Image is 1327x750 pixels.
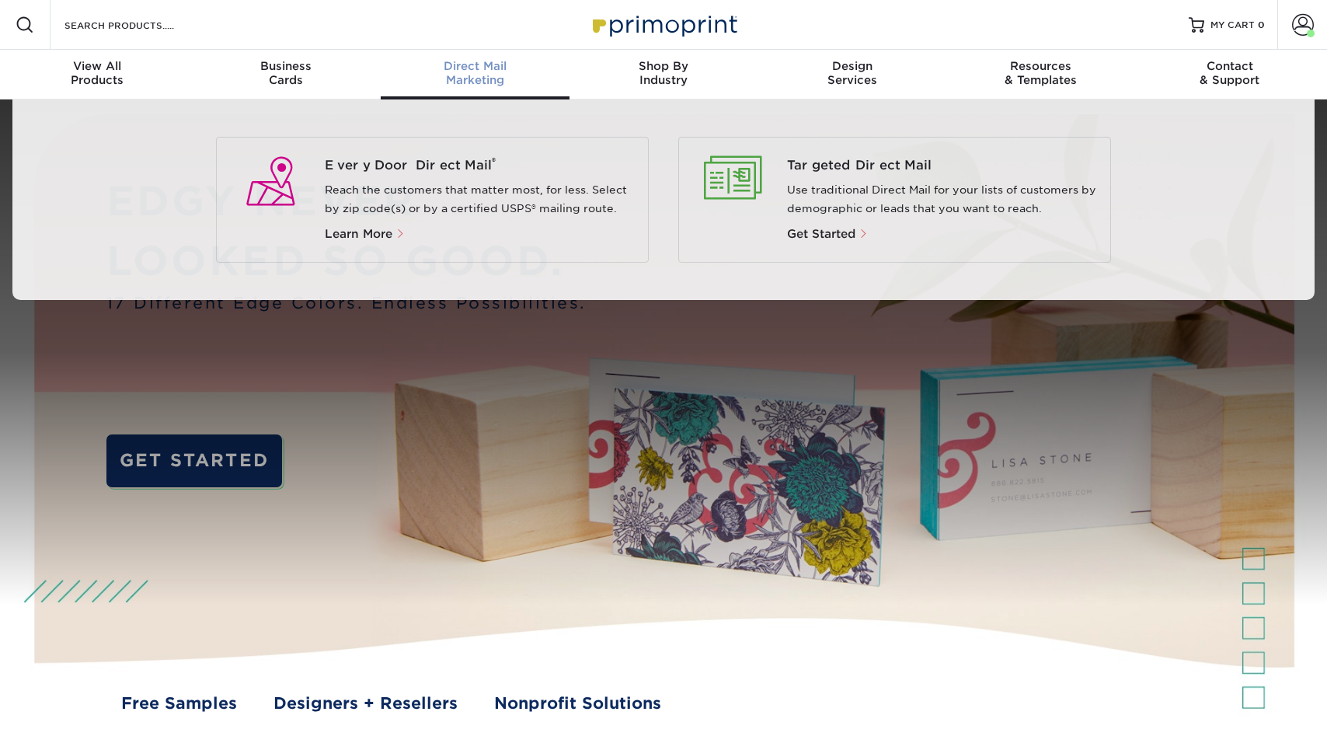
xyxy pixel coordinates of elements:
[492,155,496,167] sup: ®
[273,692,458,716] a: Designers + Resellers
[1210,19,1255,32] span: MY CART
[3,50,192,99] a: View AllProducts
[325,156,636,175] span: Every Door Direct Mail
[3,59,192,73] span: View All
[1135,50,1324,99] a: Contact& Support
[381,50,569,99] a: Direct MailMarketing
[192,59,381,73] span: Business
[1135,59,1324,87] div: & Support
[3,59,192,87] div: Products
[946,59,1135,73] span: Resources
[381,59,569,87] div: Marketing
[325,181,636,218] p: Reach the customers that matter most, for less. Select by zip code(s) or by a certified USPS® mai...
[381,59,569,73] span: Direct Mail
[121,692,237,716] a: Free Samples
[325,156,636,175] a: Every Door Direct Mail®
[63,16,214,34] input: SEARCH PRODUCTS.....
[325,227,392,241] span: Learn More
[946,59,1135,87] div: & Templates
[569,59,758,73] span: Shop By
[192,59,381,87] div: Cards
[787,227,855,241] span: Get Started
[192,50,381,99] a: BusinessCards
[1258,19,1265,30] span: 0
[787,181,1099,218] p: Use traditional Direct Mail for your lists of customers by demographic or leads that you want to ...
[787,156,1099,175] a: Targeted Direct Mail
[586,8,741,41] img: Primoprint
[787,228,869,240] a: Get Started
[758,59,946,73] span: Design
[325,228,412,240] a: Learn More
[758,50,946,99] a: DesignServices
[946,50,1135,99] a: Resources& Templates
[494,692,661,716] a: Nonprofit Solutions
[569,59,758,87] div: Industry
[1135,59,1324,73] span: Contact
[758,59,946,87] div: Services
[569,50,758,99] a: Shop ByIndustry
